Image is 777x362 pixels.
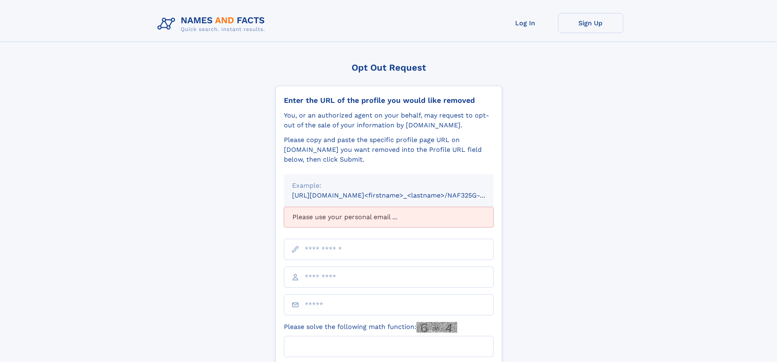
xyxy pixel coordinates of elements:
a: Log In [493,13,558,33]
div: Please copy and paste the specific profile page URL on [DOMAIN_NAME] you want removed into the Pr... [284,135,494,164]
div: Enter the URL of the profile you would like removed [284,96,494,105]
a: Sign Up [558,13,623,33]
small: [URL][DOMAIN_NAME]<firstname>_<lastname>/NAF325G-xxxxxxxx [292,191,509,199]
div: Please use your personal email ... [284,207,494,227]
div: You, or an authorized agent on your behalf, may request to opt-out of the sale of your informatio... [284,111,494,130]
div: Opt Out Request [275,62,502,73]
div: Example: [292,181,485,191]
label: Please solve the following math function: [284,322,457,333]
img: Logo Names and Facts [154,13,272,35]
